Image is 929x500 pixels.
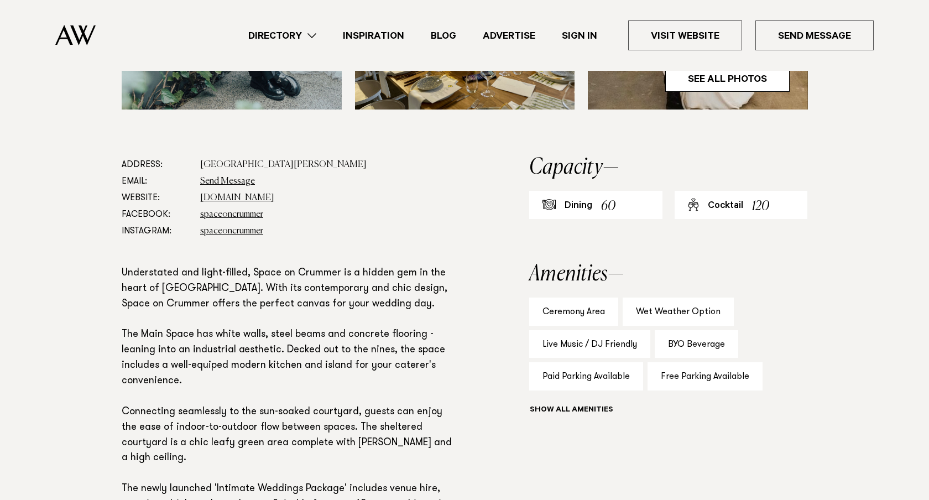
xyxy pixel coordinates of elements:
dt: Facebook: [122,206,191,223]
div: Ceremony Area [529,298,618,326]
a: See All Photos [665,65,790,92]
h2: Amenities [529,263,807,285]
a: [DOMAIN_NAME] [200,194,274,202]
a: Advertise [469,28,549,43]
div: 60 [601,196,615,217]
div: Live Music / DJ Friendly [529,330,650,358]
a: Visit Website [628,20,742,50]
dt: Instagram: [122,223,191,239]
div: Dining [565,200,592,213]
dt: Website: [122,190,191,206]
a: Send Message [200,177,255,186]
a: Blog [417,28,469,43]
img: Auckland Weddings Logo [55,25,96,45]
a: Sign In [549,28,610,43]
a: spaceoncrummer [200,210,263,219]
a: spaceoncrummer [200,227,263,236]
a: Send Message [755,20,874,50]
dt: Address: [122,157,191,173]
div: Wet Weather Option [623,298,734,326]
div: BYO Beverage [655,330,738,358]
div: Paid Parking Available [529,362,643,390]
dd: [GEOGRAPHIC_DATA][PERSON_NAME] [200,157,458,173]
div: Free Parking Available [648,362,763,390]
div: 120 [752,196,769,217]
dt: Email: [122,173,191,190]
a: Directory [235,28,330,43]
div: Cocktail [708,200,743,213]
h2: Capacity [529,157,807,179]
a: Inspiration [330,28,417,43]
